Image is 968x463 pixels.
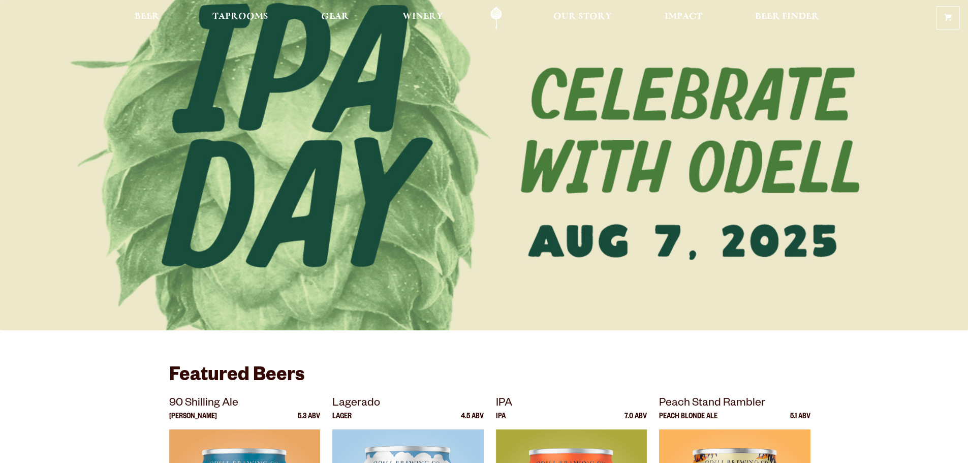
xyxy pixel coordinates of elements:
span: Beer [135,13,160,21]
span: Our Story [553,13,612,21]
span: Winery [402,13,443,21]
p: [PERSON_NAME] [169,413,217,429]
p: 7.0 ABV [624,413,647,429]
a: Winery [396,7,450,29]
p: Lager [332,413,352,429]
a: Beer [128,7,166,29]
p: IPA [496,395,647,413]
span: Impact [665,13,702,21]
p: 90 Shilling Ale [169,395,321,413]
p: Peach Stand Rambler [659,395,810,413]
h3: Featured Beers [169,364,799,395]
p: 5.3 ABV [298,413,320,429]
a: Gear [315,7,356,29]
a: Our Story [547,7,618,29]
span: Gear [321,13,349,21]
a: Beer Finder [748,7,826,29]
p: 4.5 ABV [461,413,484,429]
p: Lagerado [332,395,484,413]
a: Taprooms [206,7,275,29]
a: Impact [658,7,709,29]
a: Odell Home [477,7,515,29]
p: IPA [496,413,506,429]
span: Taprooms [212,13,268,21]
span: Beer Finder [755,13,819,21]
p: 5.1 ABV [790,413,810,429]
p: Peach Blonde Ale [659,413,717,429]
